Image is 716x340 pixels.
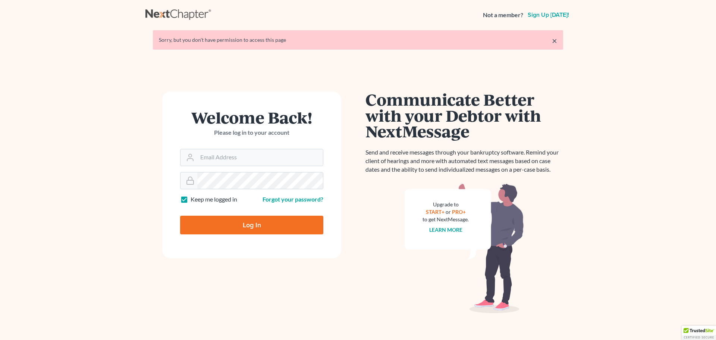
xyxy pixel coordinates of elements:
h1: Welcome Back! [180,109,323,125]
div: Upgrade to [423,201,469,208]
input: Email Address [197,149,323,166]
input: Log In [180,216,323,234]
a: Learn more [429,227,462,233]
a: Sign up [DATE]! [526,12,571,18]
span: or [446,209,451,215]
div: Sorry, but you don't have permission to access this page [159,36,557,44]
strong: Not a member? [483,11,523,19]
a: START+ [426,209,445,215]
div: TrustedSite Certified [682,326,716,340]
a: PRO+ [452,209,466,215]
a: × [552,36,557,45]
a: Forgot your password? [263,196,323,203]
label: Keep me logged in [191,195,237,204]
p: Please log in to your account [180,128,323,137]
p: Send and receive messages through your bankruptcy software. Remind your client of hearings and mo... [365,148,563,174]
h1: Communicate Better with your Debtor with NextMessage [365,91,563,139]
img: nextmessage_bg-59042aed3d76b12b5cd301f8e5b87938c9018125f34e5fa2b7a6b67550977c72.svg [405,183,524,314]
div: to get NextMessage. [423,216,469,223]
